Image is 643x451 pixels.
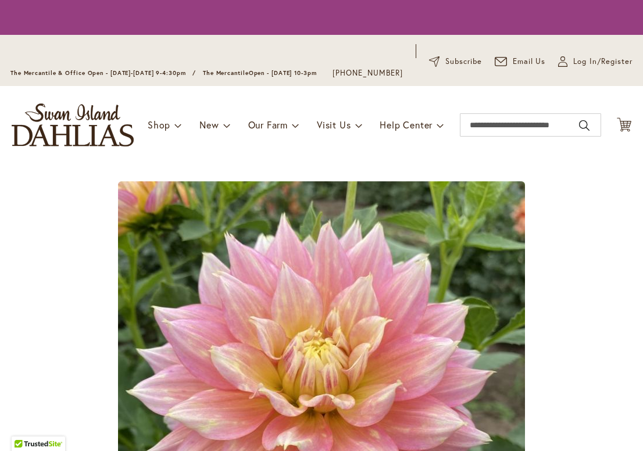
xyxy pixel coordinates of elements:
span: Log In/Register [573,56,633,67]
span: Our Farm [248,119,288,131]
a: Email Us [495,56,546,67]
span: Subscribe [445,56,482,67]
span: Email Us [513,56,546,67]
span: Help Center [380,119,433,131]
span: The Mercantile & Office Open - [DATE]-[DATE] 9-4:30pm / The Mercantile [10,69,249,77]
span: New [199,119,219,131]
a: store logo [12,103,134,146]
a: [PHONE_NUMBER] [333,67,403,79]
a: Subscribe [429,56,482,67]
span: Open - [DATE] 10-3pm [249,69,317,77]
button: Search [579,116,590,135]
span: Visit Us [317,119,351,131]
a: Log In/Register [558,56,633,67]
span: Shop [148,119,170,131]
